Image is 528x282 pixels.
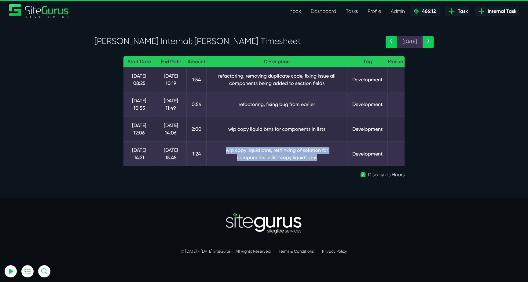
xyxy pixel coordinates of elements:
[284,5,306,17] a: Inbox
[207,92,347,117] td: refactoring, fixing bug from earlier
[368,171,405,178] label: Display as Hours
[187,67,207,92] td: 1:54
[155,92,187,117] td: [DATE] 11:49
[94,248,434,255] p: © [DATE] - [DATE] SiteGurus All Rights Reserved.
[306,5,341,17] a: Dashboard
[187,92,207,117] td: 0:54
[347,92,388,117] td: Development
[155,56,187,68] th: End Date
[423,36,434,48] a: ›
[445,7,470,16] a: Task
[410,7,440,16] a: 466:12
[187,117,207,141] td: 2:00
[207,141,347,166] td: wip copy liquid btns, rethinking of solution for components in list 'copy liquid' btns
[187,56,207,68] th: Amount
[27,35,80,42] p: Nothing tracked yet! 🙂
[123,67,155,92] td: [DATE] 08:25
[279,249,314,254] a: Terms & Conditions
[341,5,363,17] a: Tasks
[207,117,347,141] td: wip copy liquid btns for components in lists
[94,36,376,46] h3: [PERSON_NAME] Internal: [PERSON_NAME] Timesheet
[123,92,155,117] td: [DATE] 10:55
[347,56,388,68] th: Tag
[322,249,347,254] a: Privacy Policy
[347,117,388,141] td: Development
[9,4,69,18] img: Sitegurus Logo
[455,8,468,15] span: Task
[9,4,69,18] a: SiteGurus
[155,141,187,166] td: [DATE] 15:45
[397,36,423,48] span: [DATE]
[363,5,386,17] a: Profile
[207,67,347,92] td: refactoring, removing duplicate code, fixing issue all components being added to section fields
[155,67,187,92] td: [DATE] 10:19
[420,8,436,14] span: 466:12
[347,67,388,92] td: Development
[123,141,155,166] td: [DATE] 14:21
[207,56,347,68] th: Description
[475,7,519,16] a: Internal Task
[155,117,187,141] td: [DATE] 14:06
[386,36,397,48] a: ‹
[187,141,207,166] td: 1:24
[485,8,516,15] span: Internal Task
[388,56,405,68] th: Manual
[386,5,410,17] a: Admin
[347,141,388,166] td: Development
[123,56,155,68] th: Start Date
[123,117,155,141] td: [DATE] 12:06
